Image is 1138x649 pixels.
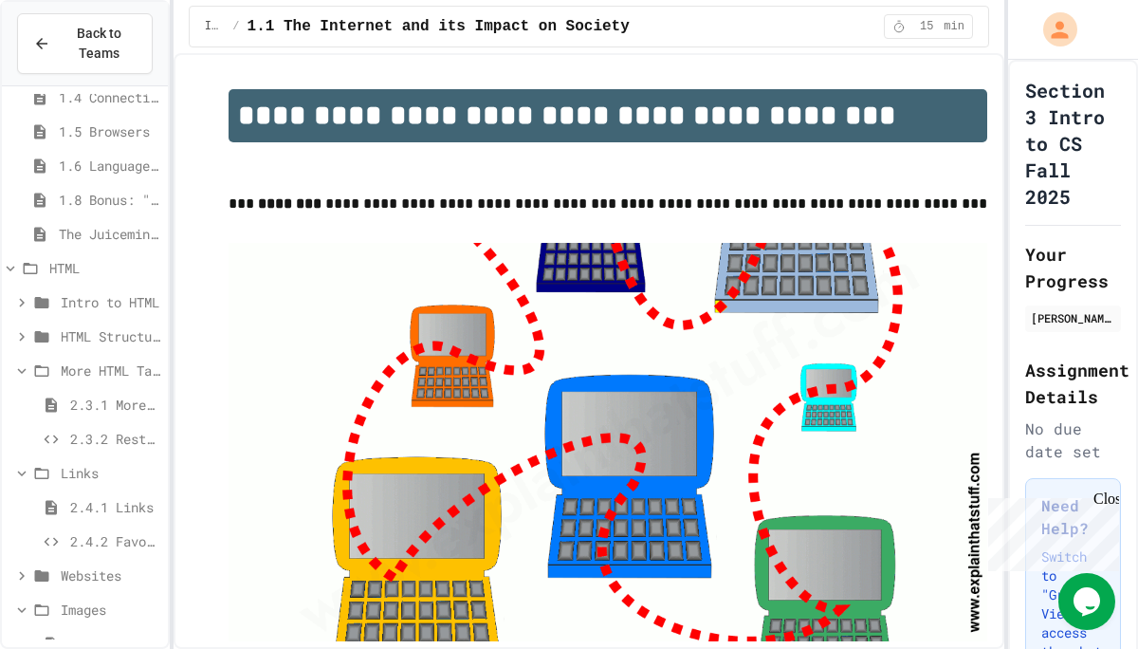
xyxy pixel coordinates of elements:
span: The Juicemind IDE [59,224,160,244]
div: No due date set [1025,417,1121,463]
span: 1.5 Browsers [59,121,160,141]
span: 2.4.1 Links [70,497,160,517]
span: 2.3.2 Restaurant Menu [70,429,160,449]
span: Images [61,600,160,620]
div: Chat with us now!Close [8,8,131,121]
span: 2.3.1 More HTML Tags [70,395,160,415]
span: 2.4.2 Favorite Links [70,531,160,551]
span: 1.4 Connecting to a Website [59,87,160,107]
span: Intro to the Web [205,19,226,34]
span: Intro to HTML [61,292,160,312]
h2: Assignment Details [1025,357,1121,410]
span: Websites [61,566,160,585]
div: [PERSON_NAME] [1031,309,1115,326]
h1: Section 3 Intro to CS Fall 2025 [1025,77,1121,210]
iframe: chat widget [981,491,1119,571]
span: 1.6 Languages of the Web [59,156,160,176]
span: Back to Teams [62,24,137,64]
span: 1.8 Bonus: "Hacking" The Web [59,190,160,210]
span: 15 [911,19,942,34]
span: min [944,19,964,34]
span: HTML [49,258,160,278]
span: Links [61,463,160,483]
button: Back to Teams [17,13,153,74]
h2: Your Progress [1025,241,1121,294]
iframe: chat widget [1058,573,1119,630]
span: HTML Structure [61,326,160,346]
div: My Account [1023,8,1082,51]
span: More HTML Tags [61,361,160,380]
span: 1.1 The Internet and its Impact on Society [248,15,630,38]
span: / [232,19,239,34]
